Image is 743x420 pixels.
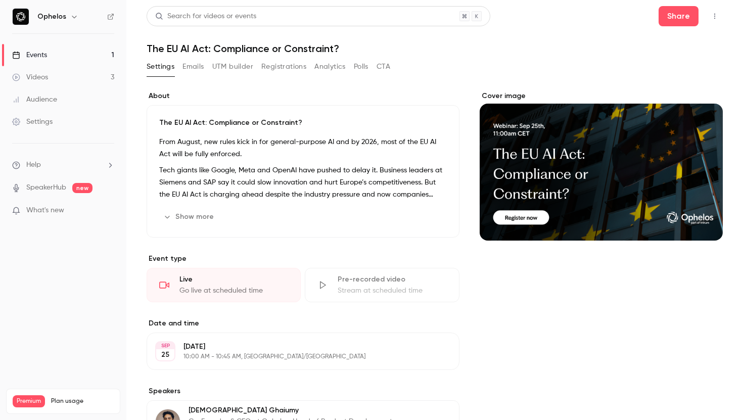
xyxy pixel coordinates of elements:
[659,6,699,26] button: Share
[12,72,48,82] div: Videos
[155,11,256,22] div: Search for videos or events
[159,118,447,128] p: The EU AI Act: Compliance or Constraint?
[212,59,253,75] button: UTM builder
[147,59,174,75] button: Settings
[147,254,459,264] p: Event type
[12,50,47,60] div: Events
[338,286,446,296] div: Stream at scheduled time
[183,353,406,361] p: 10:00 AM - 10:45 AM, [GEOGRAPHIC_DATA]/[GEOGRAPHIC_DATA]
[183,342,406,352] p: [DATE]
[156,342,174,349] div: SEP
[12,95,57,105] div: Audience
[13,395,45,407] span: Premium
[480,91,723,241] section: Cover image
[354,59,368,75] button: Polls
[147,268,301,302] div: LiveGo live at scheduled time
[147,318,459,329] label: Date and time
[338,274,446,285] div: Pre-recorded video
[147,42,723,55] h1: The EU AI Act: Compliance or Constraint?
[305,268,459,302] div: Pre-recorded videoStream at scheduled time
[37,12,66,22] h6: Ophelos
[12,117,53,127] div: Settings
[179,286,288,296] div: Go live at scheduled time
[314,59,346,75] button: Analytics
[26,182,66,193] a: SpeakerHub
[102,206,114,215] iframe: Noticeable Trigger
[147,386,459,396] label: Speakers
[51,397,114,405] span: Plan usage
[147,91,459,101] label: About
[182,59,204,75] button: Emails
[159,136,447,160] p: From August, new rules kick in for general-purpose AI and by 2026, most of the EU AI Act will be ...
[161,350,169,360] p: 25
[159,209,220,225] button: Show more
[159,164,447,201] p: Tech giants like Google, Meta and OpenAI have pushed to delay it. Business leaders at Siemens and...
[26,160,41,170] span: Help
[480,91,723,101] label: Cover image
[179,274,288,285] div: Live
[13,9,29,25] img: Ophelos
[12,160,114,170] li: help-dropdown-opener
[189,405,394,415] p: [DEMOGRAPHIC_DATA] Ghaiumy
[261,59,306,75] button: Registrations
[377,59,390,75] button: CTA
[72,183,92,193] span: new
[26,205,64,216] span: What's new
